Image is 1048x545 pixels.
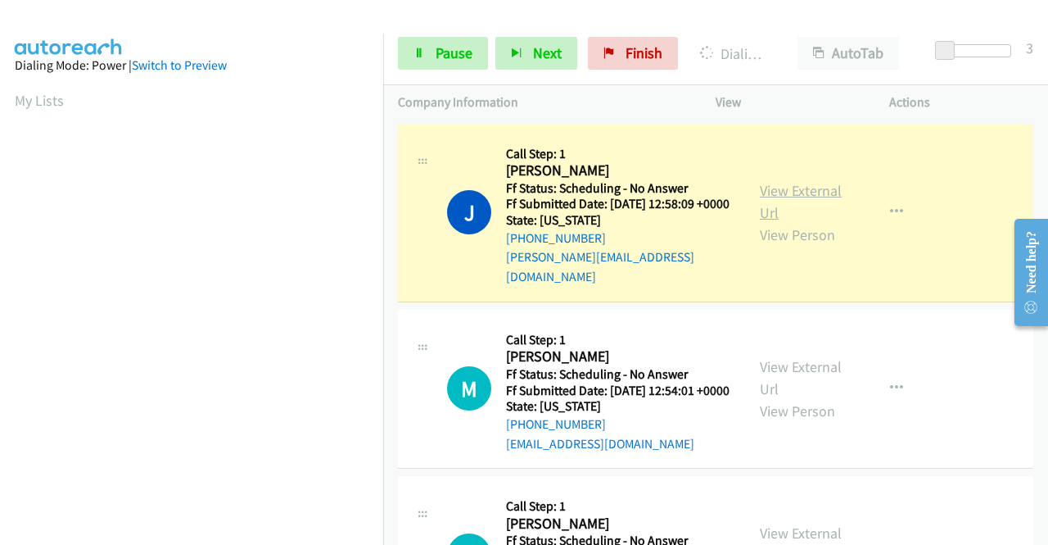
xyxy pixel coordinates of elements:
[1026,37,1033,59] div: 3
[506,196,730,212] h5: Ff Submitted Date: [DATE] 12:58:09 +0000
[760,402,835,420] a: View Person
[506,249,694,284] a: [PERSON_NAME][EMAIL_ADDRESS][DOMAIN_NAME]
[506,416,606,432] a: [PHONE_NUMBER]
[447,366,491,411] div: The call is yet to be attempted
[15,91,64,110] a: My Lists
[447,190,491,234] h1: J
[436,43,472,62] span: Pause
[132,57,227,73] a: Switch to Preview
[797,37,899,70] button: AutoTab
[506,146,730,162] h5: Call Step: 1
[506,212,730,229] h5: State: [US_STATE]
[506,161,725,180] h2: [PERSON_NAME]
[760,225,835,244] a: View Person
[626,43,662,62] span: Finish
[506,366,730,383] h5: Ff Status: Scheduling - No Answer
[506,347,725,366] h2: [PERSON_NAME]
[506,436,694,452] a: [EMAIL_ADDRESS][DOMAIN_NAME]
[700,43,768,65] p: Dialing [PERSON_NAME]
[398,37,488,70] a: Pause
[760,181,842,222] a: View External Url
[889,93,1033,112] p: Actions
[506,398,730,415] h5: State: [US_STATE]
[398,93,686,112] p: Company Information
[716,93,860,112] p: View
[447,366,491,411] h1: M
[506,180,730,197] h5: Ff Status: Scheduling - No Answer
[588,37,678,70] a: Finish
[506,230,606,246] a: [PHONE_NUMBER]
[533,43,562,62] span: Next
[760,357,842,398] a: View External Url
[495,37,577,70] button: Next
[506,498,730,515] h5: Call Step: 1
[506,383,730,399] h5: Ff Submitted Date: [DATE] 12:54:01 +0000
[1001,207,1048,338] iframe: Resource Center
[506,332,730,348] h5: Call Step: 1
[15,56,368,75] div: Dialing Mode: Power |
[506,515,725,534] h2: [PERSON_NAME]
